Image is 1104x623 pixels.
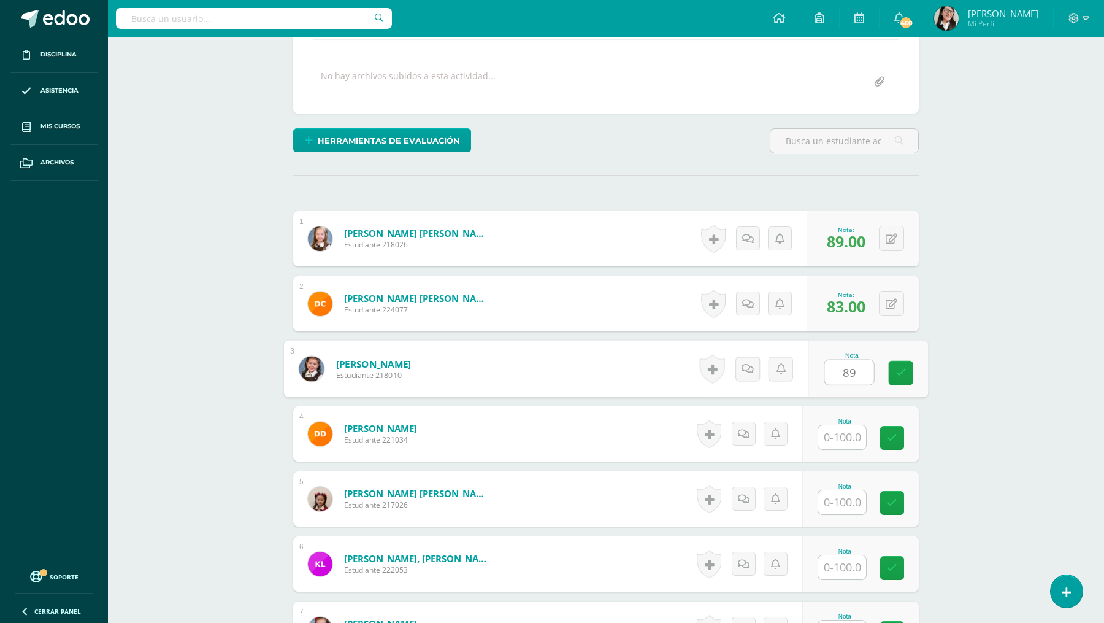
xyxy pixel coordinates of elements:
[308,422,332,446] img: 0524f16cf4291a46016ed085661dd5e8.png
[344,487,491,500] a: [PERSON_NAME] [PERSON_NAME]
[40,50,77,60] span: Disciplina
[10,109,98,145] a: Mis cursos
[344,435,417,445] span: Estudiante 221034
[10,145,98,181] a: Archivos
[344,239,491,250] span: Estudiante 218026
[827,290,865,299] div: Nota:
[15,568,93,584] a: Soporte
[293,128,471,152] a: Herramientas de evaluación
[818,555,866,579] input: 0-100.0
[299,356,324,381] img: f98962f2a63085bc7c257f1e7ce90e8a.png
[934,6,959,31] img: 5358fa9db8ffc193310ed9165011e703.png
[818,548,872,555] div: Nota
[344,304,491,315] span: Estudiante 224077
[818,418,872,425] div: Nota
[899,16,913,29] span: 460
[968,7,1038,20] span: [PERSON_NAME]
[116,8,392,29] input: Busca un usuario...
[50,573,79,581] span: Soporte
[818,490,866,514] input: 0-100.0
[968,18,1038,29] span: Mi Perfil
[34,607,81,616] span: Cerrar panel
[10,73,98,109] a: Asistencia
[321,70,496,94] div: No hay archivos subidos a esta actividad...
[825,360,874,385] input: 0-100.0
[818,483,872,490] div: Nota
[827,231,865,252] span: 89.00
[336,357,412,370] a: [PERSON_NAME]
[344,552,491,565] a: [PERSON_NAME], [PERSON_NAME]
[40,86,79,96] span: Asistencia
[318,130,460,152] span: Herramientas de evaluación
[770,129,918,153] input: Busca un estudiante aquí...
[308,292,332,316] img: 87f58f08c1fea8482873b6b4fda1e9ba.png
[344,500,491,510] span: Estudiante 217026
[827,296,865,317] span: 83.00
[344,422,417,435] a: [PERSON_NAME]
[308,226,332,251] img: 7a7e841c1d059869bff2868aa345b2cd.png
[824,352,880,359] div: Nota
[344,227,491,239] a: [PERSON_NAME] [PERSON_NAME]
[40,158,74,168] span: Archivos
[10,37,98,73] a: Disciplina
[818,613,872,620] div: Nota
[308,487,332,511] img: 118b16cc08e66b622a1e07dfeb623a67.png
[40,122,80,131] span: Mis cursos
[344,292,491,304] a: [PERSON_NAME] [PERSON_NAME]
[827,225,865,234] div: Nota:
[308,552,332,576] img: 44abb39d5e61474fccd96a34c8cccf92.png
[344,565,491,575] span: Estudiante 222053
[818,425,866,449] input: 0-100.0
[336,370,412,381] span: Estudiante 218010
